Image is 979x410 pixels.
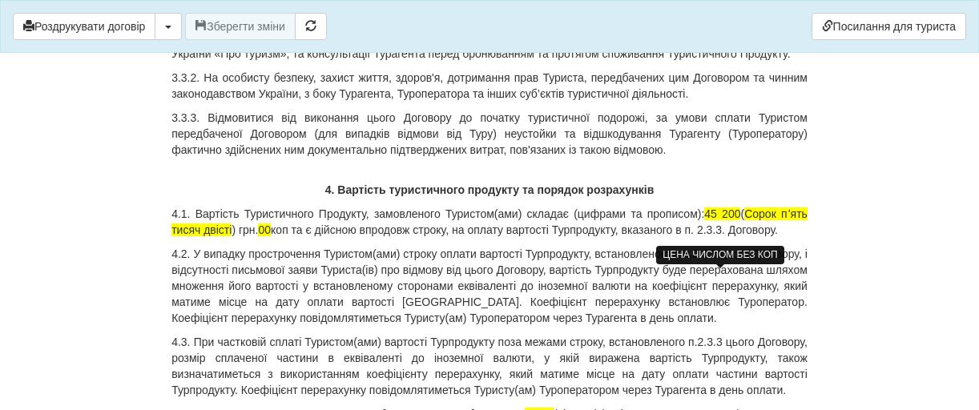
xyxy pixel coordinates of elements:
p: 3.3.3. Відмовитися від виконання цього Договору до початку туристичної подорожі, за умови сплати ... [171,110,808,158]
p: 4.1. Вартість Туристичного Продукту, замовленого Туристом(ами) складає (цифрами та прописом): ( )... [171,206,808,238]
span: 45 200 [704,207,740,220]
p: 4. Вартість туристичного продукту та порядок розрахунків [171,182,808,198]
p: 4.3. При частковій сплаті Туристом(ами) вартості Турпродукту поза межами строку, встановленого п.... [171,334,808,398]
button: Роздрукувати договір [13,13,155,40]
span: 00 [258,223,271,236]
button: Зберегти зміни [185,13,296,40]
p: 4.2. У випадку прострочення Туристом(ами) строку оплати вартості Турпродукту, встановленого в п.2... [171,246,808,326]
p: 3.3.2. На особисту безпеку, захист життя, здоров'я, дотримання прав Туриста, передбачених цим Дог... [171,70,808,102]
a: Посилання для туриста [812,13,966,40]
div: ЦЕНА ЧИСЛОМ БЕЗ КОП [656,246,784,264]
